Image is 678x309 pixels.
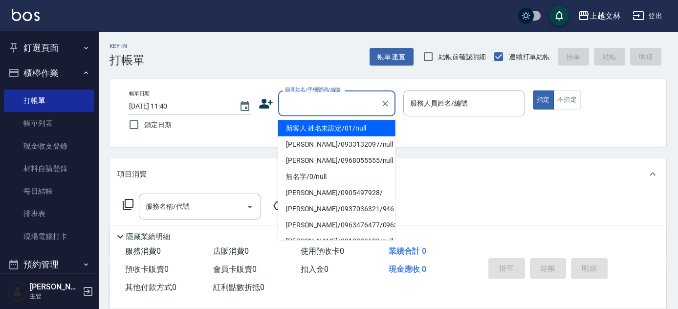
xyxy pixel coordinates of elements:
span: 扣入金 0 [301,265,328,274]
button: Clear [378,97,392,110]
input: YYYY/MM/DD hh:mm [129,98,229,114]
label: 帳單日期 [129,90,150,97]
a: 每日結帳 [4,180,94,202]
span: 紅利點數折抵 0 [213,283,264,292]
p: 主管 [30,292,80,301]
li: [PERSON_NAME]/0905497928/ [278,185,395,201]
li: [PERSON_NAME]/0963476477/0963476477 [278,217,395,233]
button: Choose date, selected date is 2025-08-12 [233,95,257,118]
h2: Key In [109,43,145,49]
button: 櫃檯作業 [4,61,94,86]
button: 指定 [533,90,554,110]
button: 帳單速查 [370,48,414,66]
button: 不指定 [553,90,581,110]
span: 服務消費 0 [125,246,161,256]
a: 打帳單 [4,89,94,112]
button: 上越文林 [574,6,625,26]
span: 其他付款方式 0 [125,283,176,292]
span: 現金應收 0 [389,265,426,274]
span: 店販消費 0 [213,246,249,256]
img: Person [8,282,27,301]
div: 上越文林 [590,10,621,22]
a: 排班表 [4,202,94,225]
span: 結帳前確認明細 [438,52,486,62]
p: 項目消費 [117,169,147,179]
li: [PERSON_NAME]/0933132097/null [278,136,395,153]
div: 項目消費 [109,158,666,190]
button: 釘選頁面 [4,35,94,61]
h3: 打帳單 [109,53,145,67]
a: 現金收支登錄 [4,135,94,157]
span: 預收卡販賣 0 [125,265,169,274]
span: 業績合計 0 [389,246,426,256]
img: Logo [12,9,40,21]
li: [PERSON_NAME]/0937036321/946 [278,201,395,217]
li: 新客人 姓名未設定/01/null [278,120,395,136]
button: save [549,6,569,25]
span: 使用預收卡 0 [301,246,344,256]
h5: [PERSON_NAME] [30,282,80,292]
label: 顧客姓名/手機號碼/編號 [285,86,341,93]
a: 現場電腦打卡 [4,225,94,248]
button: 登出 [629,7,666,25]
a: 材料自購登錄 [4,157,94,180]
li: [PERSON_NAME]/0918809600/null [278,233,395,249]
li: 無名字/0/null [278,169,395,185]
span: 會員卡販賣 0 [213,265,257,274]
span: 連續打單結帳 [509,52,550,62]
span: 鎖定日期 [144,120,172,130]
p: 隱藏業績明細 [126,232,170,242]
button: 預約管理 [4,252,94,277]
button: Open [242,199,258,215]
a: 帳單列表 [4,112,94,134]
li: [PERSON_NAME]/0968055555/null [278,153,395,169]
